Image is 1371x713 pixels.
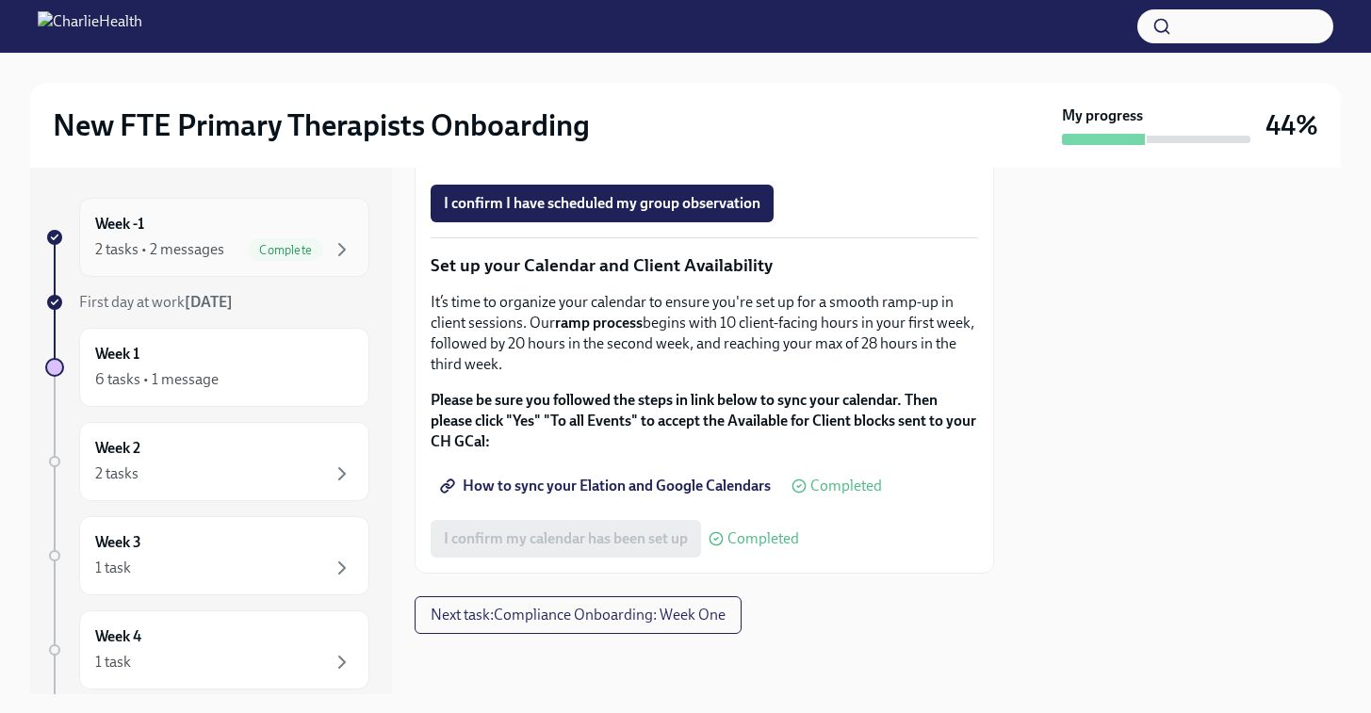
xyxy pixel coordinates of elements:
a: First day at work[DATE] [45,292,369,313]
span: Completed [810,478,882,494]
img: CharlieHealth [38,11,142,41]
p: Set up your Calendar and Client Availability [431,253,978,278]
h6: Week -1 [95,214,144,235]
a: Week 16 tasks • 1 message [45,328,369,407]
button: I confirm I have scheduled my group observation [431,185,774,222]
a: Week 22 tasks [45,422,369,501]
span: First day at work [79,293,233,311]
span: Complete [248,243,323,257]
div: 1 task [95,558,131,578]
h6: Week 2 [95,438,140,459]
a: How to sync your Elation and Google Calendars [431,467,784,505]
h6: Week 4 [95,626,141,647]
button: Next task:Compliance Onboarding: Week One [415,596,742,634]
a: Week 31 task [45,516,369,595]
a: Week 41 task [45,610,369,689]
strong: ramp process [555,314,643,332]
span: Next task : Compliance Onboarding: Week One [431,606,726,624]
a: Week -12 tasks • 2 messagesComplete [45,198,369,277]
span: How to sync your Elation and Google Calendars [444,477,771,495]
strong: My progress [1062,105,1143,126]
span: I confirm I have scheduled my group observation [444,194,760,213]
p: It’s time to organize your calendar to ensure you're set up for a smooth ramp-up in client sessio... [431,292,978,375]
span: Completed [727,531,799,546]
strong: Please be sure you followed the steps in link below to sync your calendar. Then please click "Yes... [431,391,976,450]
div: 2 tasks • 2 messages [95,239,224,260]
h6: Week 1 [95,344,139,365]
div: 2 tasks [95,463,139,484]
strong: [DATE] [185,293,233,311]
h6: Week 3 [95,532,141,553]
div: 1 task [95,652,131,672]
h3: 44% [1265,108,1318,142]
h2: New FTE Primary Therapists Onboarding [53,106,590,144]
div: 6 tasks • 1 message [95,369,219,390]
